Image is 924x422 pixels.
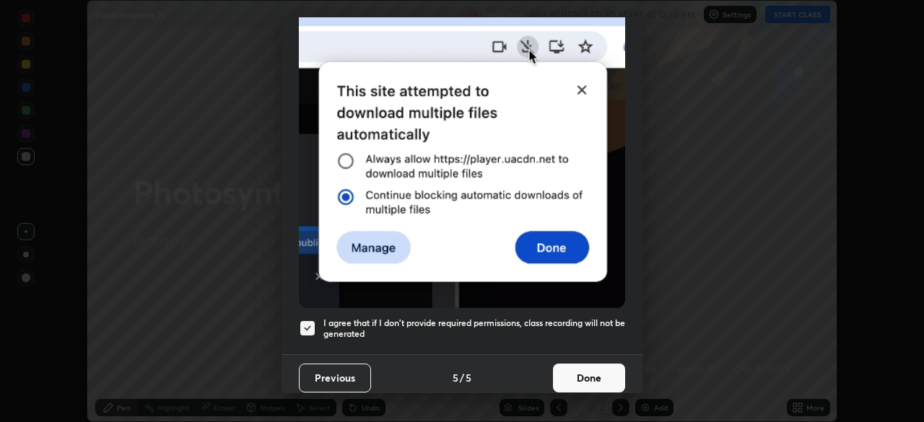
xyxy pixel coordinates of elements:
h4: / [460,370,464,385]
h5: I agree that if I don't provide required permissions, class recording will not be generated [323,317,625,340]
button: Done [553,364,625,392]
h4: 5 [466,370,471,385]
h4: 5 [453,370,458,385]
button: Previous [299,364,371,392]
